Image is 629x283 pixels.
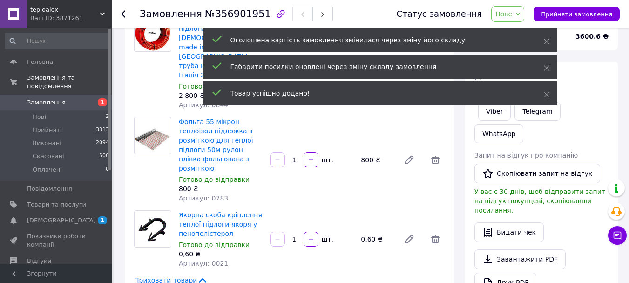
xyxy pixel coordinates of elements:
div: 0,60 ₴ [179,249,263,259]
span: Готово до відправки [179,83,250,90]
button: Скопіювати запит на відгук [474,164,600,183]
span: Артикул: 0783 [179,194,228,202]
span: У вас є 30 днів, щоб відправити запит на відгук покупцеві, скопіювавши посилання. [474,188,605,214]
a: Якорна скоба кріплення теплої підлоги якоря у пенополістерол [179,211,262,237]
span: Замовлення [140,8,202,20]
span: 2 [106,113,109,121]
div: Повернутися назад [121,9,129,19]
div: Ваш ID: 3871261 [30,14,112,22]
div: 0,60 ₴ [357,233,396,246]
span: Показники роботи компанії [27,232,86,249]
input: Пошук [5,33,110,49]
span: Прийняти замовлення [541,11,612,18]
span: Головна [27,58,53,66]
span: 500 [99,152,109,160]
div: Товар успішно додано! [230,89,520,98]
span: Артикул: 0021 [179,260,228,267]
div: Оголошена вартість замовлення змінилася через зміну його складу [230,35,520,45]
span: Видалити [426,151,445,169]
span: Прийняті [33,126,61,134]
span: Готово до відправки [179,241,250,248]
div: 800 ₴ [179,184,263,193]
a: Редагувати [400,151,419,169]
div: шт. [319,235,334,244]
span: Повідомлення [27,185,72,193]
span: [DEMOGRAPHIC_DATA] [27,216,96,225]
a: Viber [478,102,511,121]
a: 200м Труба для теплої підлоги PEX-A 16x2.0 [DEMOGRAPHIC_DATA] made in [GEOGRAPHIC_DATA] труба на ... [179,15,259,79]
span: Нове [495,10,512,18]
span: teploalex [30,6,100,14]
span: Замовлення [27,98,66,107]
div: Статус замовлення [397,9,482,19]
img: Якорна скоба кріплення теплої підлоги якоря у пенополістерол [135,213,171,245]
div: 800 ₴ [357,153,396,166]
a: Завантажити PDF [474,249,566,269]
a: Фольга 55 мікрон теплоізол підложка з розміткою для теплої підлоги 50м рулон плівка фольгована з ... [179,118,253,172]
span: Артикул: 0844 [179,101,228,109]
a: Редагувати [400,230,419,248]
span: 1 [98,216,107,224]
span: Готово до відправки [179,176,250,183]
img: 200м Труба для теплої підлоги PEX-A 16x2.0 KRISTEN made in Italy труба на теплу підлогу Італія 20... [135,15,170,51]
span: 0 [106,166,109,174]
img: Фольга 55 мікрон теплоізол підложка з розміткою для теплої підлоги 50м рулон плівка фольгована з ... [135,120,171,152]
b: 3600.6 ₴ [575,33,609,40]
a: WhatsApp [474,124,523,143]
span: Відгуки [27,257,51,265]
span: Товари та послуги [27,200,86,209]
span: Скасовані [33,152,64,160]
span: 2094 [96,139,109,147]
span: Замовлення та повідомлення [27,74,112,90]
button: Видати чек [474,222,544,242]
a: Telegram [514,102,560,121]
span: 3313 [96,126,109,134]
div: Габарити посилки оновлені через зміну складу замовлення [230,62,520,71]
span: Запит на відгук про компанію [474,152,578,159]
div: 2 800 ₴ [179,91,263,100]
div: шт. [319,155,334,165]
span: №356901951 [205,8,271,20]
span: Виконані [33,139,61,147]
span: Оплачені [33,166,62,174]
span: 1 [98,98,107,106]
button: Прийняти замовлення [534,7,620,21]
span: Нові [33,113,46,121]
button: Чат з покупцем [608,226,627,245]
span: Видалити [426,230,445,248]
